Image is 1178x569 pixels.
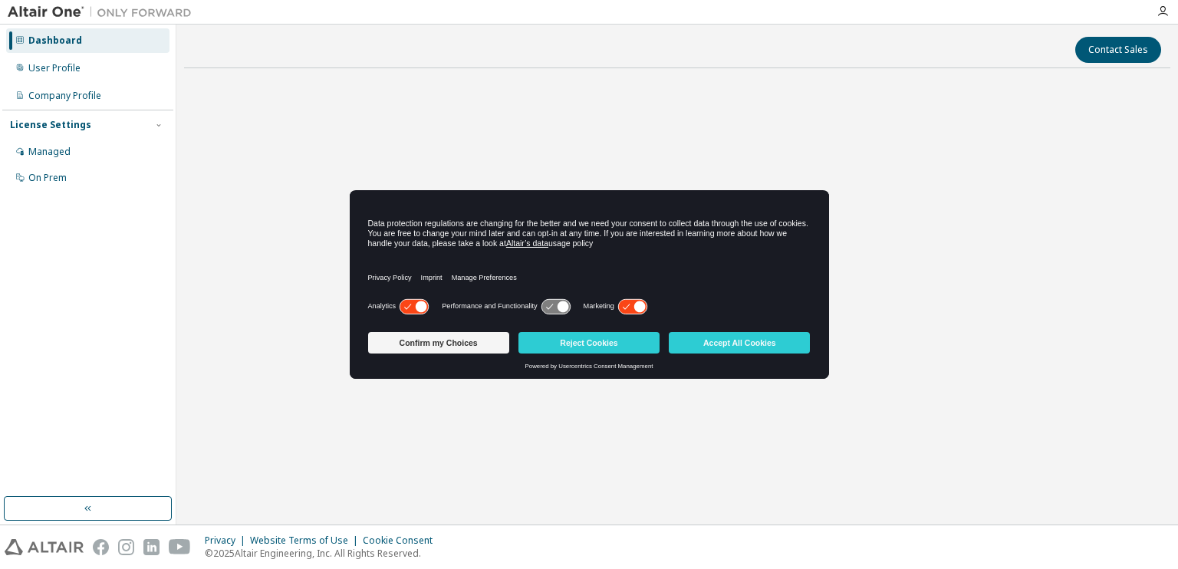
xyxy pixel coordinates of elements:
[1075,37,1161,63] button: Contact Sales
[28,172,67,184] div: On Prem
[205,547,442,560] p: © 2025 Altair Engineering, Inc. All Rights Reserved.
[28,90,101,102] div: Company Profile
[8,5,199,20] img: Altair One
[143,539,160,555] img: linkedin.svg
[250,534,363,547] div: Website Terms of Use
[169,539,191,555] img: youtube.svg
[10,119,91,131] div: License Settings
[28,146,71,158] div: Managed
[28,35,82,47] div: Dashboard
[118,539,134,555] img: instagram.svg
[205,534,250,547] div: Privacy
[28,62,81,74] div: User Profile
[363,534,442,547] div: Cookie Consent
[93,539,109,555] img: facebook.svg
[5,539,84,555] img: altair_logo.svg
